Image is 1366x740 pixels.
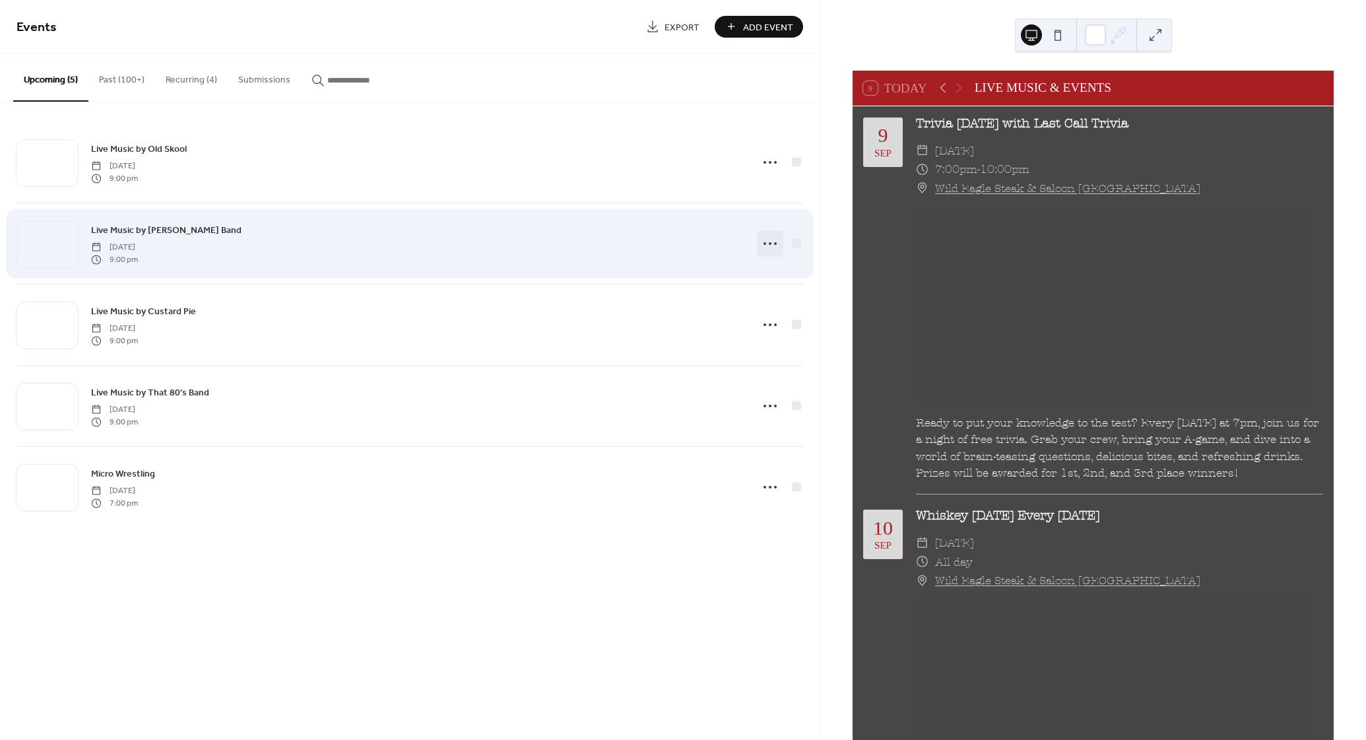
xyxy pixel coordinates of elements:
span: [DATE] [935,533,974,553]
div: ​ [916,141,928,160]
a: Live Music by [PERSON_NAME] Band [91,222,242,238]
div: ​ [916,533,928,553]
span: 10:00pm [980,160,1029,179]
div: Whiskey [DATE] Every [DATE] [916,506,1323,525]
button: Recurring (4) [155,53,228,100]
span: 7:00pm [935,160,977,179]
a: Micro Wrestling [91,466,155,481]
span: All day [935,553,973,572]
button: Add Event [715,16,803,38]
a: Export [636,16,709,38]
span: [DATE] [91,242,138,253]
div: ​ [916,571,928,590]
div: LIVE MUSIC & EVENTS [975,79,1111,98]
div: Sep [874,149,892,158]
div: Sep [874,541,892,551]
div: Ready to put your knowledge to the test? Every [DATE] at 7pm, join us for a night of free trivia.... [916,415,1323,481]
span: Export [665,20,699,34]
a: Live Music by That 80's Band [91,385,209,400]
span: 9:00 pm [91,253,138,265]
span: Live Music by Old Skool [91,143,187,156]
span: Live Music by Custard Pie [91,305,196,319]
button: Upcoming (5) [13,53,88,102]
button: Past (100+) [88,53,155,100]
span: Add Event [743,20,793,34]
span: - [977,160,980,179]
span: [DATE] [91,404,138,416]
div: 10 [873,518,893,538]
span: [DATE] [91,323,138,335]
span: [DATE] [935,141,974,160]
a: Wild Eagle Steak & Saloon [GEOGRAPHIC_DATA] [935,571,1200,590]
a: Live Music by Old Skool [91,141,187,156]
span: Micro Wrestling [91,467,155,481]
div: ​ [916,160,928,179]
div: ​ [916,553,928,572]
span: 9:00 pm [91,416,138,428]
span: 9:00 pm [91,172,138,184]
span: 9:00 pm [91,335,138,347]
div: 9 [878,125,888,145]
span: Live Music by That 80's Band [91,386,209,400]
div: ​ [916,179,928,198]
div: Trivia [DATE] with Last Call Trivia [916,114,1323,133]
span: Events [16,15,57,40]
span: 7:00 pm [91,497,138,509]
button: Submissions [228,53,301,100]
span: [DATE] [91,160,138,172]
span: Live Music by [PERSON_NAME] Band [91,224,242,238]
a: Wild Eagle Steak & Saloon [GEOGRAPHIC_DATA] [935,179,1200,198]
a: Live Music by Custard Pie [91,304,196,319]
span: [DATE] [91,485,138,497]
